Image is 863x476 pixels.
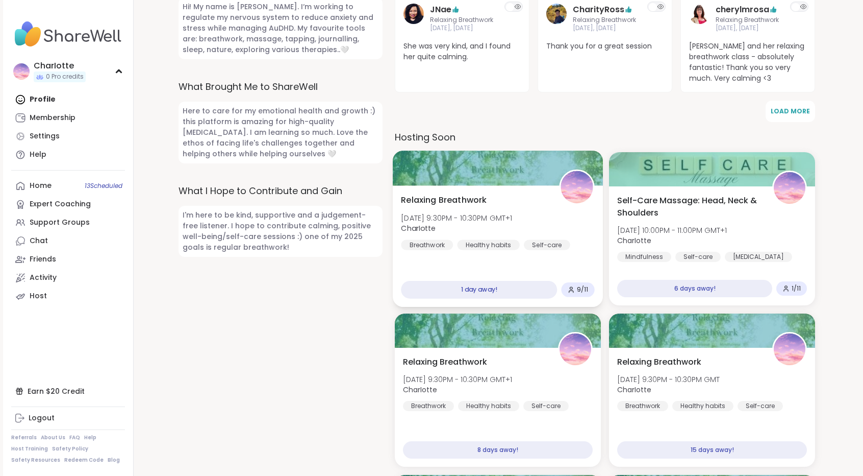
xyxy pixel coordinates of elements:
div: Healthy habits [458,401,519,411]
a: Expert Coaching [11,195,125,213]
a: cherylmrosa [716,4,769,16]
div: Activity [30,273,57,283]
span: Thank you for a great session [546,41,664,52]
a: Help [84,434,96,441]
span: [DATE] 10:00PM - 11:00PM GMT+1 [617,225,727,235]
h3: Hosting Soon [395,130,815,144]
div: Membership [30,113,75,123]
a: Friends [11,250,125,269]
img: CharIotte [13,63,30,80]
span: Relaxing Breathwork [430,16,494,25]
b: CharIotte [617,385,651,395]
div: Support Groups [30,218,90,228]
a: Activity [11,269,125,287]
label: What I Hope to Contribute and Gain [179,184,383,198]
div: Self-care [523,401,569,411]
span: Relaxing Breathwork [716,16,780,25]
div: 6 days away! [617,280,772,297]
img: CharIotte [774,334,805,365]
img: CharIotte [561,171,593,203]
img: CharIotte [774,172,805,204]
label: What Brought Me to ShareWell [179,80,383,93]
a: JNae [430,4,451,16]
span: 9 / 11 [577,285,588,294]
a: Help [11,146,125,164]
div: Healthy habits [457,240,519,250]
a: Settings [11,127,125,146]
a: CharityRoss [573,4,624,16]
b: CharIotte [401,223,436,233]
div: Expert Coaching [30,199,91,209]
div: 8 days away! [403,441,593,459]
a: Referrals [11,434,37,441]
span: Here to care for my emotional health and growth :) this platform is amazing for high-quality [MED... [179,102,383,163]
div: 1 day away! [401,281,557,299]
div: CharIotte [34,60,86,72]
a: Safety Policy [52,445,88,453]
img: CharIotte [560,334,591,365]
div: Home [30,181,52,191]
a: Membership [11,109,125,127]
a: Logout [11,409,125,427]
span: 1 / 11 [792,284,801,293]
span: Load More [771,107,810,115]
div: Host [30,291,47,301]
span: 0 Pro credits [46,73,84,81]
a: cherylmrosa [689,4,709,33]
span: Self-Care Massage: Head, Neck & Shoulders [617,195,761,219]
div: Settings [30,131,60,141]
a: Redeem Code [64,457,104,464]
a: FAQ [69,434,80,441]
span: [DATE] 9:30PM - 10:30PM GMT+1 [403,374,512,385]
div: Self-care [524,240,570,250]
div: Help [30,150,46,160]
span: 13 Scheduled [85,182,122,190]
span: [DATE], [DATE] [716,24,780,33]
span: Relaxing Breathwork [401,194,487,206]
span: She was very kind, and I found her quite calming. [403,41,521,62]
div: Breathwork [401,240,453,250]
div: Chat [30,236,48,246]
a: Host Training [11,445,48,453]
img: CharityRoss [546,4,567,24]
img: ShareWell Nav Logo [11,16,125,52]
div: Friends [30,254,56,265]
a: Support Groups [11,213,125,232]
div: Earn $20 Credit [11,382,125,400]
span: [DATE] 9:30PM - 10:30PM GMT+1 [401,213,512,223]
span: [DATE], [DATE] [430,24,494,33]
div: Self-care [738,401,783,411]
a: About Us [41,434,65,441]
a: Host [11,287,125,305]
span: [DATE] 9:30PM - 10:30PM GMT [617,374,720,385]
a: Chat [11,232,125,250]
a: CharityRoss [546,4,567,33]
a: Home13Scheduled [11,177,125,195]
img: JNae [403,4,424,24]
span: Relaxing Breathwork [403,356,487,368]
div: Healthy habits [672,401,733,411]
button: Load More [766,101,815,122]
div: Breathwork [617,401,668,411]
img: cherylmrosa [689,4,709,24]
div: [MEDICAL_DATA] [725,252,792,262]
span: Relaxing Breathwork [573,16,637,25]
div: Logout [29,413,55,423]
div: 15 days away! [617,441,807,459]
span: Relaxing Breathwork [617,356,701,368]
b: CharIotte [403,385,437,395]
a: Safety Resources [11,457,60,464]
div: Breathwork [403,401,454,411]
div: Self-care [675,252,721,262]
a: JNae [403,4,424,33]
span: [DATE], [DATE] [573,24,637,33]
div: Mindfulness [617,252,671,262]
span: I'm here to be kind, supportive and a judgement-free listener. I hope to contribute calming, posi... [179,206,383,257]
span: [PERSON_NAME] and her relaxing breathwork class - absolutely fantastic! Thank you so very much. V... [689,41,806,84]
a: Blog [108,457,120,464]
b: CharIotte [617,235,651,246]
